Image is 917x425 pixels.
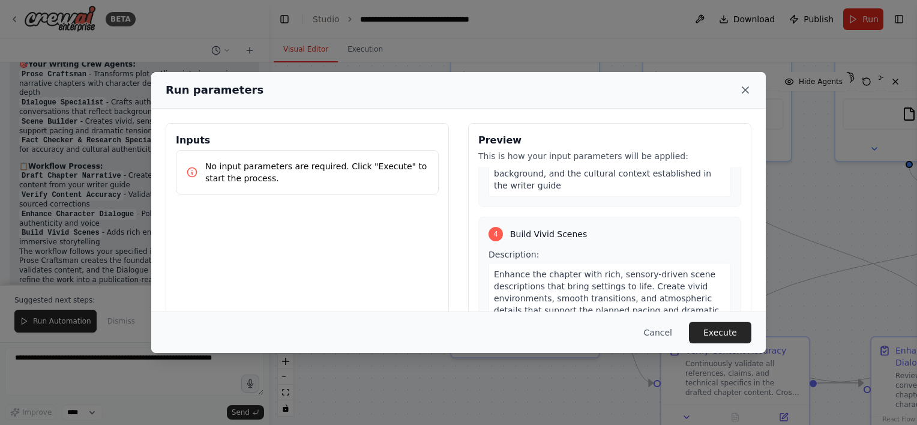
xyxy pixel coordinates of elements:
span: Enhance the chapter with rich, sensory-driven scene descriptions that bring settings to life. Cre... [494,270,719,351]
h3: Inputs [176,133,439,148]
p: This is how your input parameters will be applied: [478,150,741,162]
span: Build Vivid Scenes [510,228,587,240]
div: 4 [489,227,503,241]
button: Execute [689,322,751,343]
span: Description: [489,250,539,259]
h3: Preview [478,133,741,148]
p: No input parameters are required. Click "Execute" to start the process. [205,160,428,184]
button: Cancel [634,322,682,343]
h2: Run parameters [166,82,263,98]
